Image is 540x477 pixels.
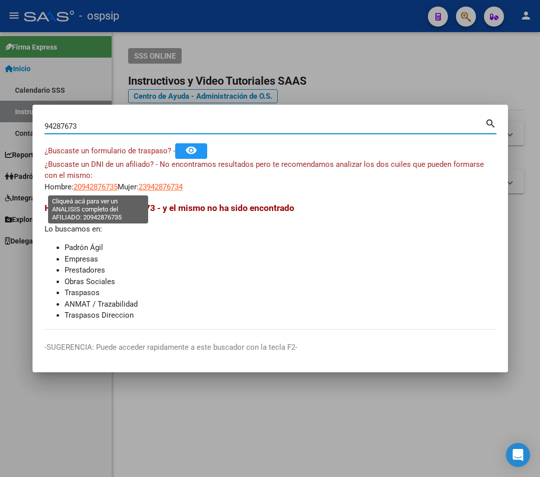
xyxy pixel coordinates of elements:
span: 23942876734 [139,182,183,191]
div: Hombre: Mujer: [45,159,496,193]
span: Hemos buscado - 94287673 - y el mismo no ha sido encontrado [45,203,294,213]
span: ¿Buscaste un formulario de traspaso? - [45,146,175,155]
li: Padrón Ágil [65,242,496,254]
li: Empresas [65,254,496,265]
mat-icon: search [485,117,496,129]
p: -SUGERENCIA: Puede acceder rapidamente a este buscador con la tecla F2- [45,342,496,353]
span: 20942876735 [74,182,118,191]
li: Prestadores [65,265,496,276]
li: Obras Sociales [65,276,496,288]
div: Open Intercom Messenger [506,443,530,467]
li: Traspasos [65,287,496,299]
li: Traspasos Direccion [65,310,496,321]
li: ANMAT / Trazabilidad [65,299,496,310]
div: Lo buscamos en: [45,201,496,321]
mat-icon: remove_red_eye [185,144,197,156]
span: ¿Buscaste un DNI de un afiliado? - No encontramos resultados pero te recomendamos analizar los do... [45,160,484,180]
